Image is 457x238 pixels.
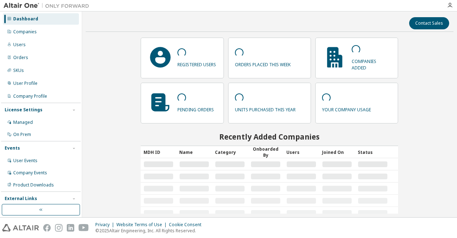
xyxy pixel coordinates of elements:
[286,146,316,158] div: Users
[352,56,391,71] p: companies added
[13,93,47,99] div: Company Profile
[13,81,37,86] div: User Profile
[13,68,24,73] div: SKUs
[116,222,169,228] div: Website Terms of Use
[322,146,352,158] div: Joined On
[13,132,31,137] div: On Prem
[358,146,388,158] div: Status
[13,158,37,164] div: User Events
[79,224,89,232] img: youtube.svg
[13,182,54,188] div: Product Downloads
[141,132,398,141] h2: Recently Added Companies
[144,146,174,158] div: MDH ID
[95,228,206,234] p: © 2025 Altair Engineering, Inc. All Rights Reserved.
[235,105,296,113] p: units purchased this year
[251,146,281,158] div: Onboarded By
[235,59,291,68] p: orders placed this week
[2,224,39,232] img: altair_logo.svg
[177,105,214,113] p: pending orders
[169,222,206,228] div: Cookie Consent
[5,145,20,151] div: Events
[67,224,74,232] img: linkedin.svg
[13,55,28,60] div: Orders
[409,17,449,29] button: Contact Sales
[5,196,37,201] div: External Links
[13,170,47,176] div: Company Events
[322,105,371,113] p: your company usage
[13,16,38,22] div: Dashboard
[177,59,216,68] p: registered users
[95,222,116,228] div: Privacy
[5,107,42,113] div: License Settings
[13,42,26,48] div: Users
[179,146,209,158] div: Name
[43,224,51,232] img: facebook.svg
[13,29,37,35] div: Companies
[13,120,33,125] div: Managed
[55,224,62,232] img: instagram.svg
[215,146,245,158] div: Category
[4,2,93,9] img: Altair One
